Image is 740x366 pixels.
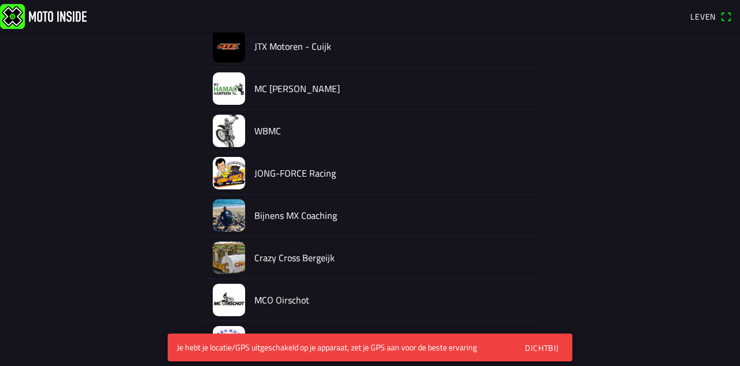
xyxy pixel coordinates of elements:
img: NGAnhzcUVlB6jLzcd6Cq2hn2pQUGgCUq4vVCgIx8.jpeg [213,115,245,147]
font: Crazy Cross Bergeijk [254,251,335,265]
font: Leven [690,10,716,23]
a: Levenqr-scanner [684,6,738,26]
font: Bijnens MX Coaching [254,208,337,222]
img: nUVsMP9SL2wCC93fe162u80VJqyXkYkEC3jXoTVI.jpeg [213,284,245,316]
font: JONG-FORCE Racing [254,166,336,180]
font: MCO Oirschot [254,293,309,307]
img: AnI1BynvCLGYQ60YWGsgbi8GQdjdOHflsTGdEmc4.jpeg [213,241,245,274]
font: WBMC [254,124,281,138]
img: ESICuq0ujtghwvGHVaJ3cs9BmK9Vzs3r8jcj0mEi.jpeg [213,199,245,232]
img: qOyWR61f7bTefjljIpDNPi1JCfQ5CDNhxi13UEDN.jpeg [213,157,245,189]
img: 7CRHwTLyroW9NlmzxjX9rGNW4Pwzo0y7oemjcILC.jpeg [213,326,245,358]
img: EFAsprc4nUPTL9wcDXFa50LSusP3PywnORXcCzHh.jpeg [213,72,245,105]
font: MC [PERSON_NAME] [254,82,340,96]
img: a4K20aEps9A1MEftKWu8fO91IROhzgN3KKMuxDmA.jpeg [213,30,245,63]
font: JTX Motoren - Cuijk [254,39,331,53]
